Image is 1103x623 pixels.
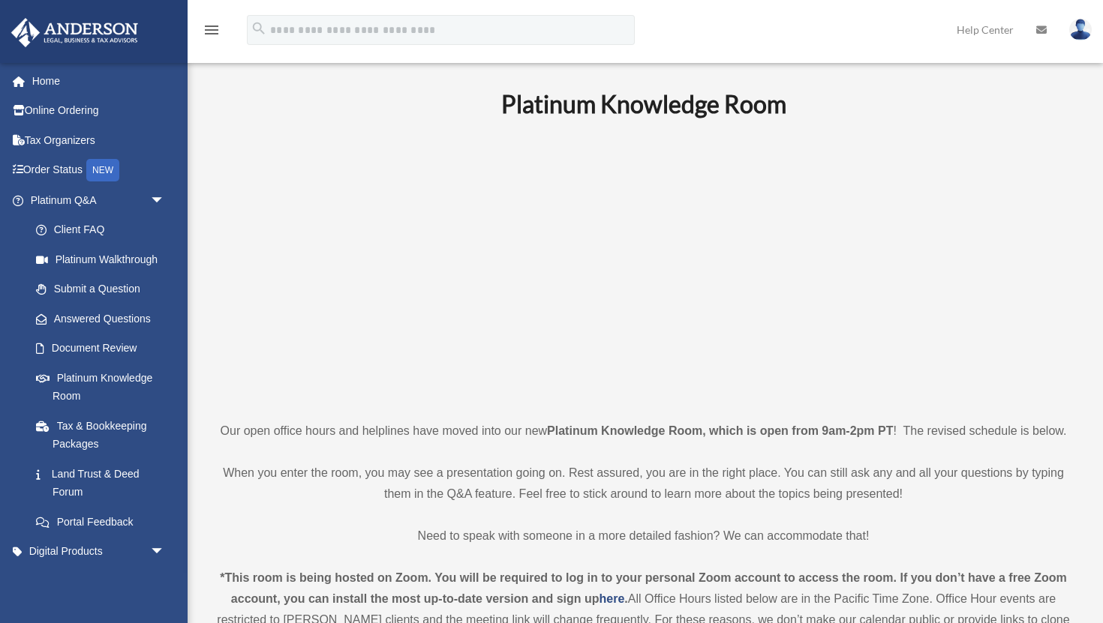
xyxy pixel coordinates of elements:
[150,537,180,568] span: arrow_drop_down
[203,26,221,39] a: menu
[11,185,188,215] a: Platinum Q&Aarrow_drop_down
[21,507,188,537] a: Portal Feedback
[21,244,188,274] a: Platinum Walkthrough
[624,592,627,605] strong: .
[251,20,267,37] i: search
[547,424,893,437] strong: Platinum Knowledge Room, which is open from 9am-2pm PT
[21,363,180,411] a: Platinum Knowledge Room
[7,18,143,47] img: Anderson Advisors Platinum Portal
[11,566,188,596] a: My Entitiesarrow_drop_down
[21,334,188,364] a: Document Review
[21,411,188,459] a: Tax & Bookkeeping Packages
[600,592,625,605] a: here
[21,304,188,334] a: Answered Questions
[220,571,1066,605] strong: *This room is being hosted on Zoom. You will be required to log in to your personal Zoom account ...
[11,537,188,567] a: Digital Productsarrow_drop_down
[203,21,221,39] i: menu
[11,125,188,155] a: Tax Organizers
[501,89,786,118] b: Platinum Knowledge Room
[21,215,188,245] a: Client FAQ
[21,274,188,304] a: Submit a Question
[21,459,188,507] a: Land Trust & Deed Forum
[214,421,1073,442] p: Our open office hours and helplines have moved into our new ! The revised schedule is below.
[150,185,180,216] span: arrow_drop_down
[11,66,188,96] a: Home
[86,159,119,181] div: NEW
[11,155,188,186] a: Order StatusNEW
[214,463,1073,505] p: When you enter the room, you may see a presentation going on. Rest assured, you are in the right ...
[150,566,180,597] span: arrow_drop_down
[419,139,869,393] iframe: 231110_Toby_KnowledgeRoom
[11,96,188,126] a: Online Ordering
[1069,19,1092,40] img: User Pic
[214,526,1073,547] p: Need to speak with someone in a more detailed fashion? We can accommodate that!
